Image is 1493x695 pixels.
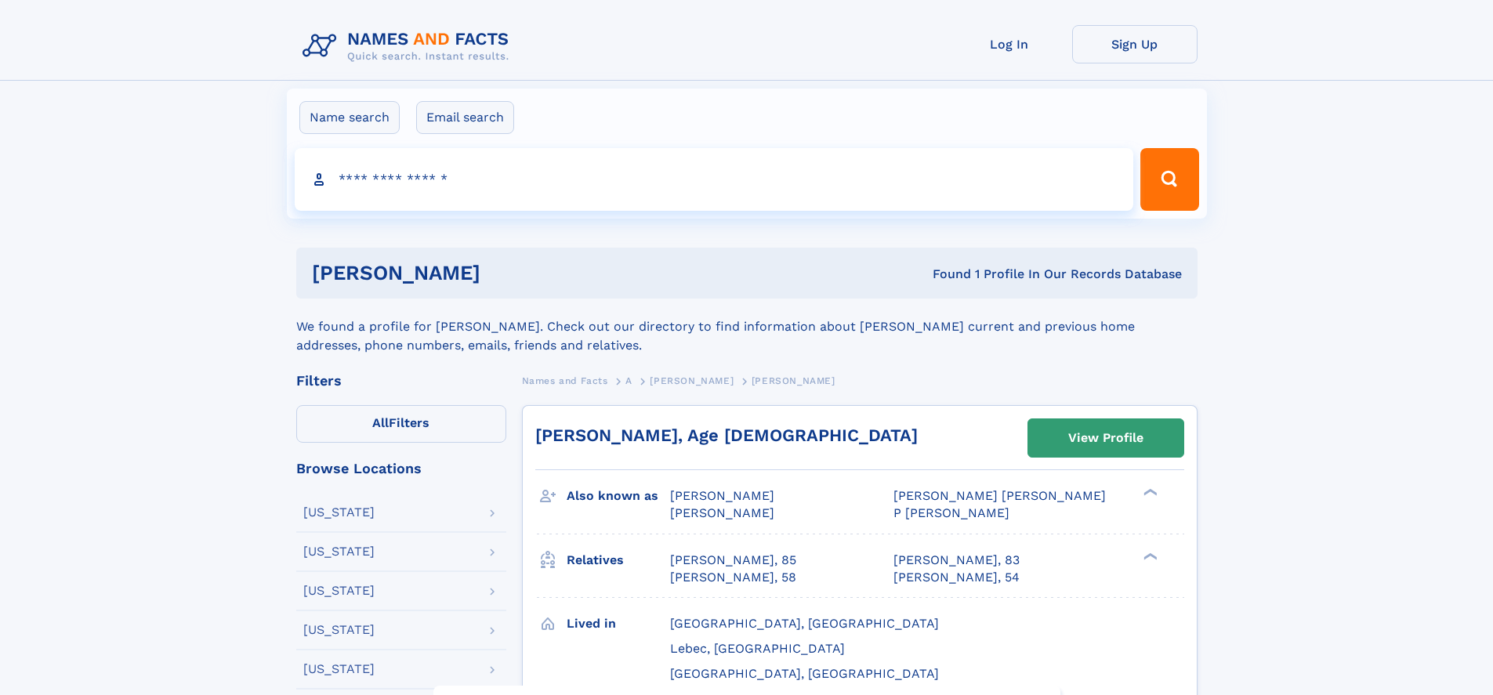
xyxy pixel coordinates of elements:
[312,263,707,283] h1: [PERSON_NAME]
[893,505,1009,520] span: P [PERSON_NAME]
[650,375,734,386] span: [PERSON_NAME]
[893,488,1106,503] span: [PERSON_NAME] [PERSON_NAME]
[670,552,796,569] a: [PERSON_NAME], 85
[372,415,389,430] span: All
[296,374,506,388] div: Filters
[1028,419,1183,457] a: View Profile
[522,371,608,390] a: Names and Facts
[1140,487,1158,498] div: ❯
[567,610,670,637] h3: Lived in
[303,545,375,558] div: [US_STATE]
[535,425,918,445] a: [PERSON_NAME], Age [DEMOGRAPHIC_DATA]
[567,483,670,509] h3: Also known as
[625,371,632,390] a: A
[303,663,375,675] div: [US_STATE]
[752,375,835,386] span: [PERSON_NAME]
[299,101,400,134] label: Name search
[670,616,939,631] span: [GEOGRAPHIC_DATA], [GEOGRAPHIC_DATA]
[303,585,375,597] div: [US_STATE]
[296,299,1198,355] div: We found a profile for [PERSON_NAME]. Check out our directory to find information about [PERSON_N...
[670,488,774,503] span: [PERSON_NAME]
[296,25,522,67] img: Logo Names and Facts
[947,25,1072,63] a: Log In
[706,266,1182,283] div: Found 1 Profile In Our Records Database
[295,148,1134,211] input: search input
[670,569,796,586] a: [PERSON_NAME], 58
[296,405,506,443] label: Filters
[625,375,632,386] span: A
[893,552,1020,569] a: [PERSON_NAME], 83
[670,505,774,520] span: [PERSON_NAME]
[893,569,1020,586] a: [PERSON_NAME], 54
[1140,551,1158,561] div: ❯
[1068,420,1143,456] div: View Profile
[650,371,734,390] a: [PERSON_NAME]
[1140,148,1198,211] button: Search Button
[303,624,375,636] div: [US_STATE]
[670,641,845,656] span: Lebec, [GEOGRAPHIC_DATA]
[303,506,375,519] div: [US_STATE]
[296,462,506,476] div: Browse Locations
[1072,25,1198,63] a: Sign Up
[567,547,670,574] h3: Relatives
[416,101,514,134] label: Email search
[670,666,939,681] span: [GEOGRAPHIC_DATA], [GEOGRAPHIC_DATA]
